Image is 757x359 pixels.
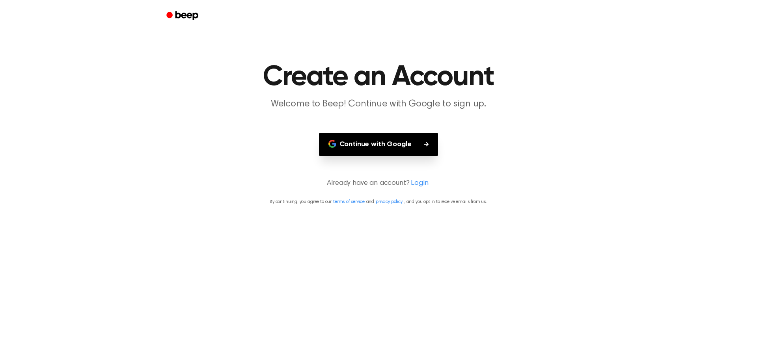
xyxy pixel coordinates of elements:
[376,199,403,204] a: privacy policy
[9,198,748,205] p: By continuing, you agree to our and , and you opt in to receive emails from us.
[227,98,530,111] p: Welcome to Beep! Continue with Google to sign up.
[333,199,364,204] a: terms of service
[177,63,580,91] h1: Create an Account
[411,178,428,189] a: Login
[161,8,205,24] a: Beep
[319,133,438,156] button: Continue with Google
[9,178,748,189] p: Already have an account?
